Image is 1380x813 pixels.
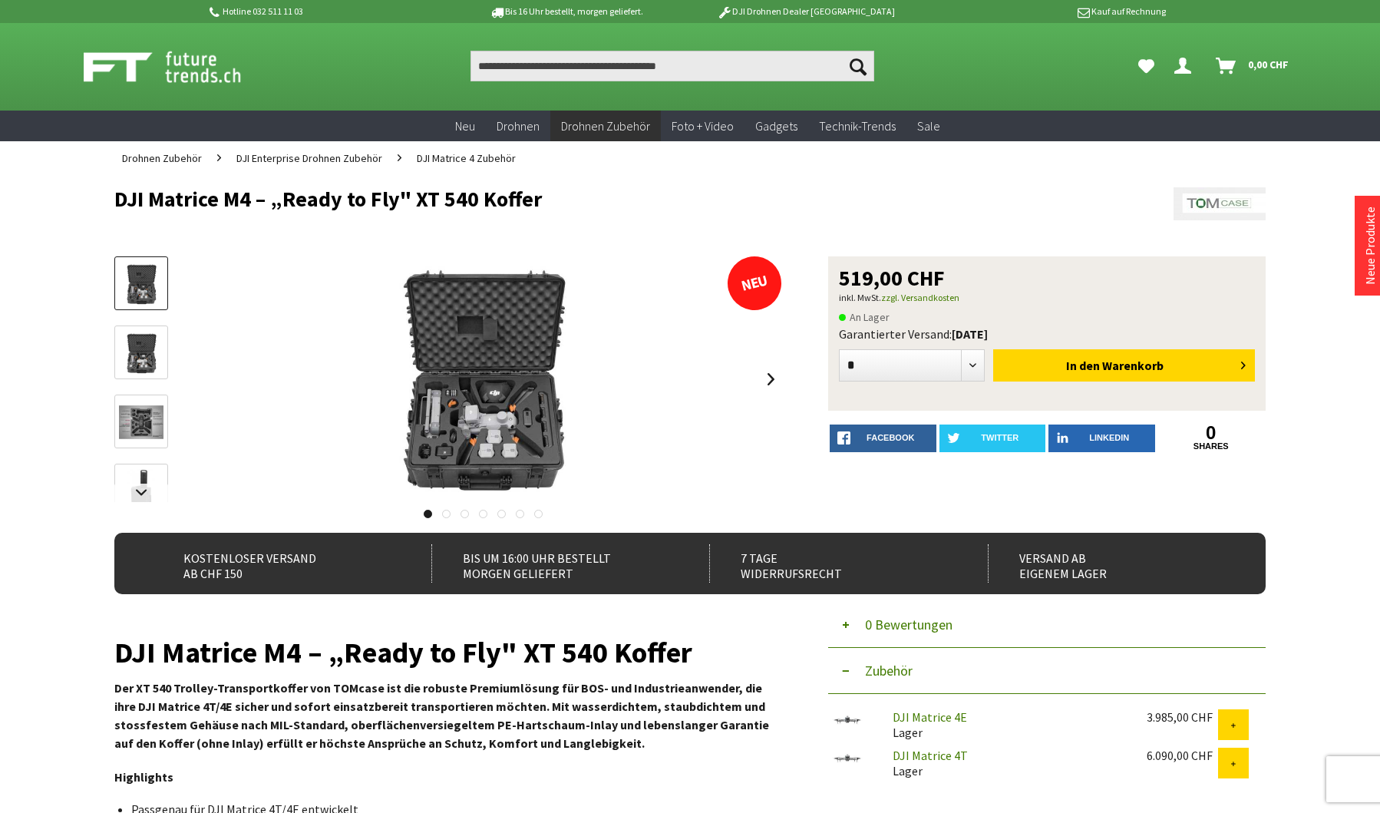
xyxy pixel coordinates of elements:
[1158,441,1265,451] a: shares
[839,289,1255,307] p: inkl. MwSt.
[114,187,1035,210] h1: DJI Matrice M4 – „Ready to Fly" XT 540 Koffer
[84,48,275,86] img: Shop Futuretrends - zur Startseite wechseln
[409,141,523,175] a: DJI Matrice 4 Zubehör
[893,748,968,763] a: DJI Matrice 4T
[880,748,1134,778] div: Lager
[1131,51,1162,81] a: Meine Favoriten
[229,141,390,175] a: DJI Enterprise Drohnen Zubehör
[561,118,650,134] span: Drohnen Zubehör
[1147,748,1218,763] div: 6.090,00 CHF
[236,151,382,165] span: DJI Enterprise Drohnen Zubehör
[819,118,896,134] span: Technik-Trends
[1168,51,1203,81] a: Dein Konto
[926,2,1165,21] p: Kauf auf Rechnung
[842,51,874,81] button: Suchen
[917,118,940,134] span: Sale
[119,262,163,306] img: Vorschau: DJI Matrice M4 – „Ready to Fly" XT 540 Koffer
[893,709,967,725] a: DJI Matrice 4E
[455,118,475,134] span: Neu
[550,111,661,142] a: Drohnen Zubehör
[486,111,550,142] a: Drohnen
[1089,433,1129,442] span: LinkedIn
[828,709,867,731] img: DJI Matrice 4E
[808,111,906,142] a: Technik-Trends
[444,111,486,142] a: Neu
[828,648,1266,694] button: Zubehör
[906,111,951,142] a: Sale
[114,680,769,751] strong: Der XT 540 Trolley-Transportkoffer von TOMcase ist die robuste Premiumlösung für BOS- und Industr...
[417,151,516,165] span: DJI Matrice 4 Zubehör
[830,425,936,452] a: facebook
[744,111,808,142] a: Gadgets
[122,151,202,165] span: Drohnen Zubehör
[839,308,890,326] span: An Lager
[828,748,867,769] img: DJI Matrice 4T
[497,118,540,134] span: Drohnen
[881,292,959,303] a: zzgl. Versandkosten
[153,544,398,583] div: Kostenloser Versand ab CHF 150
[431,544,676,583] div: Bis um 16:00 Uhr bestellt Morgen geliefert
[1066,358,1100,373] span: In den
[709,544,954,583] div: 7 Tage Widerrufsrecht
[1174,187,1266,220] img: TomCase
[1158,425,1265,441] a: 0
[686,2,926,21] p: DJI Drohnen Dealer [GEOGRAPHIC_DATA]
[952,326,988,342] b: [DATE]
[839,326,1255,342] div: Garantierter Versand:
[1147,709,1218,725] div: 3.985,00 CHF
[1048,425,1155,452] a: LinkedIn
[993,349,1255,382] button: In den Warenkorb
[114,642,782,663] h1: DJI Matrice M4 – „Ready to Fly" XT 540 Koffer
[839,267,945,289] span: 519,00 CHF
[755,118,797,134] span: Gadgets
[661,111,744,142] a: Foto + Video
[114,769,173,785] strong: Highlights
[360,256,606,502] img: DJI Matrice M4 – „Ready to Fly" XT 540 Koffer
[1210,51,1296,81] a: Warenkorb
[880,709,1134,740] div: Lager
[981,433,1018,442] span: twitter
[828,602,1266,648] button: 0 Bewertungen
[1362,207,1378,285] a: Neue Produkte
[114,141,210,175] a: Drohnen Zubehör
[206,2,446,21] p: Hotline 032 511 11 03
[1102,358,1164,373] span: Warenkorb
[470,51,874,81] input: Produkt, Marke, Kategorie, EAN, Artikelnummer…
[939,425,1046,452] a: twitter
[1248,52,1289,77] span: 0,00 CHF
[988,544,1233,583] div: Versand ab eigenem Lager
[672,118,734,134] span: Foto + Video
[446,2,685,21] p: Bis 16 Uhr bestellt, morgen geliefert.
[867,433,914,442] span: facebook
